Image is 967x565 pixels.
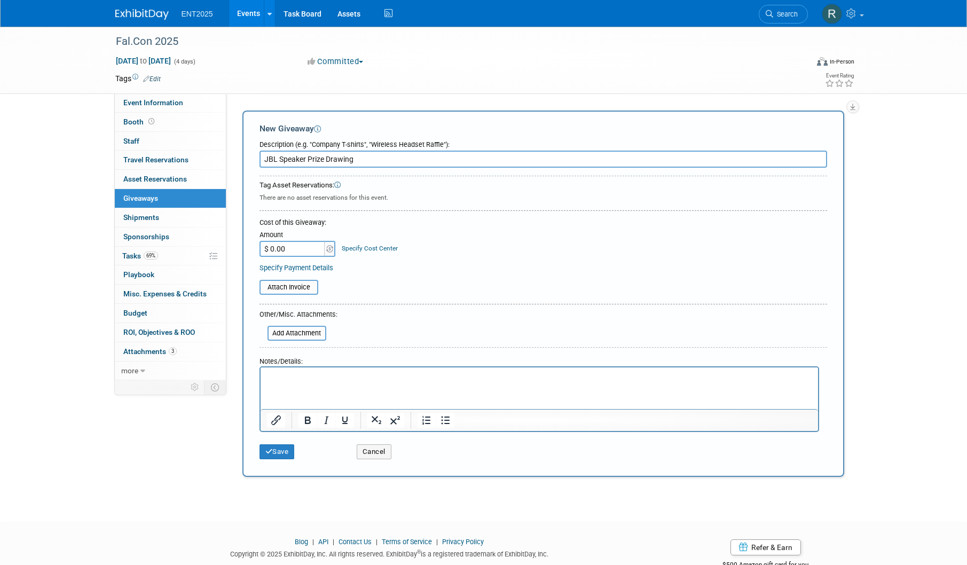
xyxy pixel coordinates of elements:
span: ENT2025 [182,10,213,18]
a: Budget [115,304,226,323]
span: to [138,57,148,65]
a: Asset Reservations [115,170,226,189]
a: Specify Payment Details [260,264,333,272]
button: Subscript [367,413,386,428]
div: Event Rating [825,73,854,79]
span: Tasks [122,252,158,260]
a: Contact Us [339,538,372,546]
div: In-Person [829,58,854,66]
a: Refer & Earn [730,539,801,555]
span: Budget [123,309,147,317]
a: Staff [115,132,226,151]
button: Insert/edit link [267,413,285,428]
div: Event Format [745,56,855,72]
div: New Giveaway [260,123,827,135]
span: Staff [123,137,139,145]
button: Superscript [386,413,404,428]
a: Specify Cost Center [342,245,398,252]
div: Amount [260,230,337,241]
span: Event Information [123,98,183,107]
sup: ® [417,549,421,555]
img: Format-Inperson.png [817,57,828,66]
span: | [310,538,317,546]
span: 3 [169,347,177,355]
a: Giveaways [115,189,226,208]
button: Numbered list [418,413,436,428]
a: more [115,362,226,380]
div: There are no asset reservations for this event. [260,191,827,202]
span: Giveaways [123,194,158,202]
span: Shipments [123,213,159,222]
span: ROI, Objectives & ROO [123,328,195,336]
div: Copyright © 2025 ExhibitDay, Inc. All rights reserved. ExhibitDay is a registered trademark of Ex... [115,547,664,559]
img: ExhibitDay [115,9,169,20]
td: Tags [115,73,161,84]
span: Misc. Expenses & Credits [123,289,207,298]
span: Search [773,10,798,18]
button: Bullet list [436,413,454,428]
td: Toggle Event Tabs [204,380,226,394]
a: Edit [143,75,161,83]
span: | [373,538,380,546]
div: Tag Asset Reservations: [260,181,827,191]
span: Playbook [123,270,154,279]
a: Booth [115,113,226,131]
div: Fal.Con 2025 [112,32,792,51]
a: API [318,538,328,546]
span: Booth not reserved yet [146,117,156,125]
span: Booth [123,117,156,126]
button: Cancel [357,444,391,459]
td: Personalize Event Tab Strip [186,380,205,394]
span: | [330,538,337,546]
div: Description (e.g. "Company T-shirts", "Wireless Headset Raffle"): [260,135,827,150]
span: more [121,366,138,375]
span: (4 days) [173,58,195,65]
span: | [434,538,441,546]
span: Travel Reservations [123,155,188,164]
a: Sponsorships [115,227,226,246]
div: Cost of this Giveaway: [260,218,827,227]
span: Sponsorships [123,232,169,241]
span: Asset Reservations [123,175,187,183]
div: Other/Misc. Attachments: [260,310,337,322]
a: Terms of Service [382,538,432,546]
a: Privacy Policy [442,538,484,546]
button: Committed [304,56,367,67]
a: Playbook [115,265,226,284]
span: Attachments [123,347,177,356]
a: Shipments [115,208,226,227]
a: Misc. Expenses & Credits [115,285,226,303]
a: ROI, Objectives & ROO [115,323,226,342]
button: Italic [317,413,335,428]
span: 69% [144,252,158,260]
div: Notes/Details: [260,352,819,366]
a: Event Information [115,93,226,112]
a: Attachments3 [115,342,226,361]
button: Save [260,444,295,459]
button: Underline [336,413,354,428]
a: Travel Reservations [115,151,226,169]
a: Tasks69% [115,247,226,265]
span: [DATE] [DATE] [115,56,171,66]
iframe: Rich Text Area [261,367,818,409]
a: Blog [295,538,308,546]
img: Randy McDonald [822,4,842,24]
button: Bold [298,413,317,428]
a: Search [759,5,808,23]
